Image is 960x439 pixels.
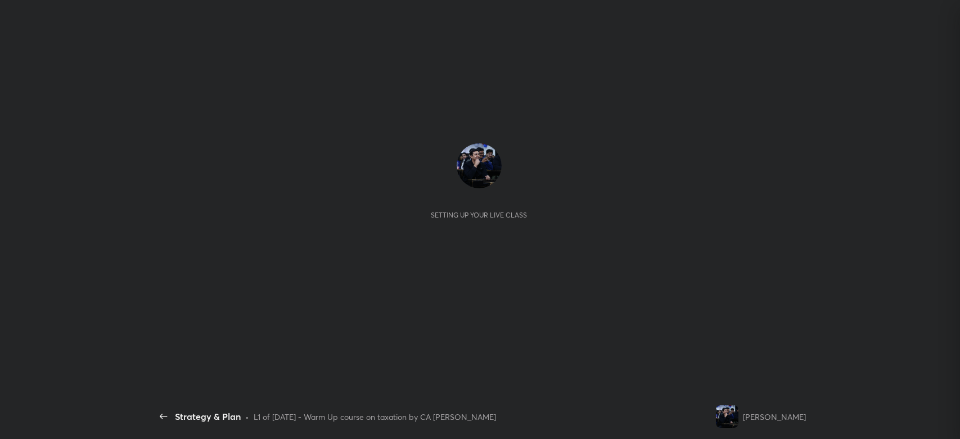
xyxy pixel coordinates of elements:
[254,411,496,423] div: L1 of [DATE] - Warm Up course on taxation by CA [PERSON_NAME]
[457,143,502,188] img: 3ecc4a16164f415e9c6631d6952294ad.jpg
[716,405,738,428] img: 3ecc4a16164f415e9c6631d6952294ad.jpg
[245,411,249,423] div: •
[743,411,806,423] div: [PERSON_NAME]
[431,211,527,219] div: Setting up your live class
[175,410,241,423] div: Strategy & Plan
